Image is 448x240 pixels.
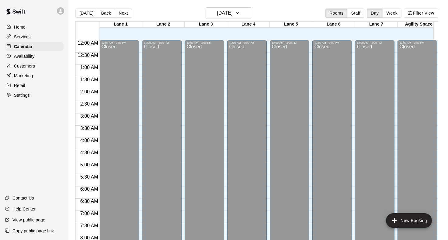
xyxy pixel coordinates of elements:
[217,9,232,17] h6: [DATE]
[5,32,64,41] a: Services
[185,22,227,27] div: Lane 3
[14,82,25,89] p: Retail
[14,53,35,59] p: Availability
[399,41,435,44] div: 12:00 AM – 3:00 PM
[272,41,307,44] div: 12:00 AM – 3:00 PM
[386,213,432,228] button: add
[14,63,35,69] p: Customers
[229,41,265,44] div: 12:00 AM – 3:00 PM
[79,101,100,106] span: 2:30 AM
[144,41,180,44] div: 12:00 AM – 3:00 PM
[404,9,438,18] button: Filter View
[79,65,100,70] span: 1:00 AM
[5,91,64,100] a: Settings
[79,199,100,204] span: 6:30 AM
[14,43,33,50] p: Calendar
[79,150,100,155] span: 4:30 AM
[79,223,100,228] span: 7:30 AM
[12,228,54,234] p: Copy public page link
[227,22,270,27] div: Lane 4
[314,41,350,44] div: 12:00 AM – 3:00 PM
[367,9,383,18] button: Day
[79,113,100,119] span: 3:00 AM
[79,211,100,216] span: 7:00 AM
[5,52,64,61] a: Availability
[79,126,100,131] span: 3:30 AM
[355,22,398,27] div: Lane 7
[347,9,364,18] button: Staff
[206,7,251,19] button: [DATE]
[5,61,64,71] a: Customers
[79,174,100,179] span: 5:30 AM
[79,162,100,167] span: 5:00 AM
[5,81,64,90] a: Retail
[5,23,64,32] a: Home
[75,9,97,18] button: [DATE]
[382,9,401,18] button: Week
[79,77,100,82] span: 1:30 AM
[79,138,100,143] span: 4:00 AM
[99,22,142,27] div: Lane 1
[5,71,64,80] a: Marketing
[142,22,185,27] div: Lane 2
[12,217,45,223] p: View public page
[76,40,100,46] span: 12:00 AM
[270,22,312,27] div: Lane 5
[14,73,33,79] p: Marketing
[357,41,393,44] div: 12:00 AM – 3:00 PM
[14,92,30,98] p: Settings
[5,42,64,51] a: Calendar
[12,195,34,201] p: Contact Us
[12,206,36,212] p: Help Center
[79,89,100,94] span: 2:00 AM
[14,24,26,30] p: Home
[101,41,137,44] div: 12:00 AM – 3:00 PM
[76,53,100,58] span: 12:30 AM
[115,9,132,18] button: Next
[312,22,355,27] div: Lane 6
[14,34,31,40] p: Services
[97,9,115,18] button: Back
[186,41,222,44] div: 12:00 AM – 3:00 PM
[79,186,100,192] span: 6:00 AM
[325,9,347,18] button: Rooms
[398,22,440,27] div: Agility Space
